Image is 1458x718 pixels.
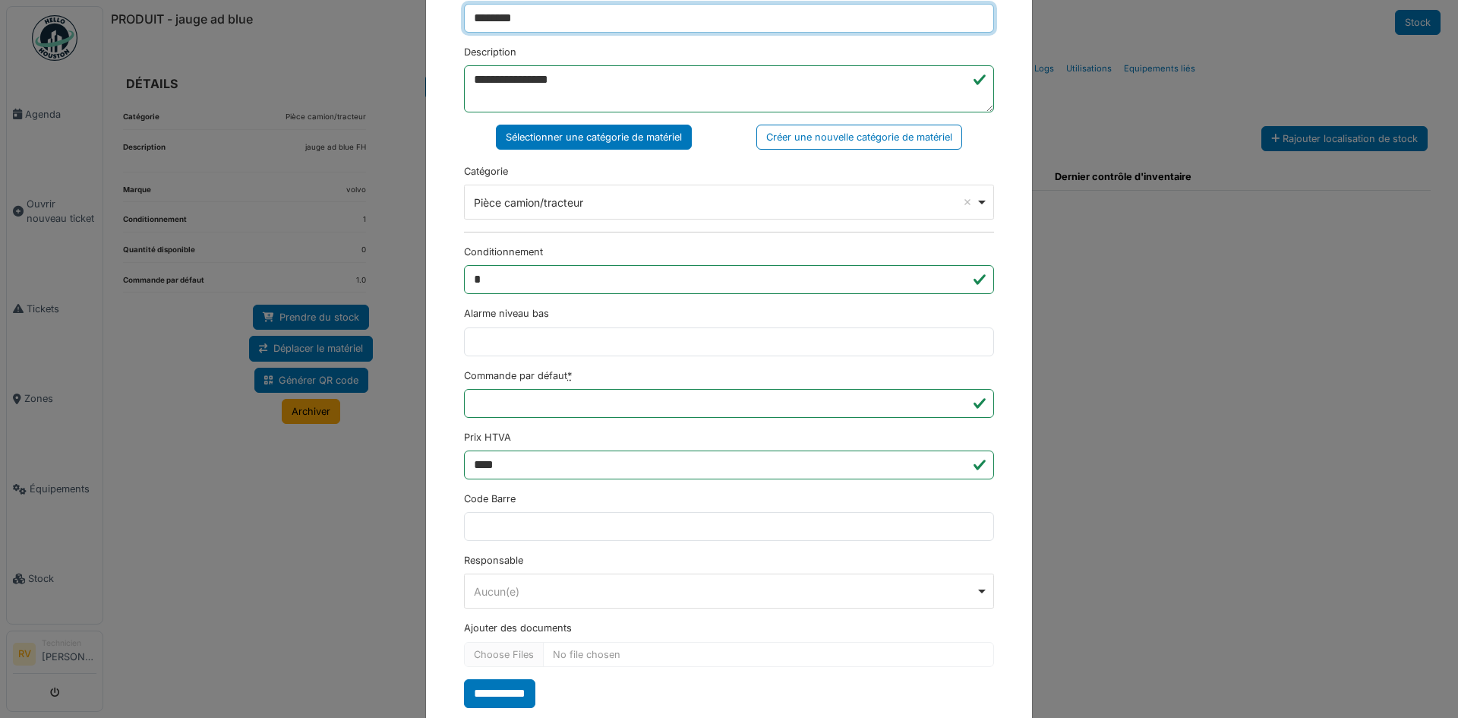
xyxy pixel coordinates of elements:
[496,125,692,150] div: Sélectionner une catégorie de matériel
[474,584,976,599] div: Aucun(e)
[464,245,543,259] label: Conditionnement
[464,164,508,179] label: Catégorie
[464,492,516,506] label: Code Barre
[567,370,572,381] abbr: Requis
[756,125,962,150] div: Créer une nouvelle catégorie de matériel
[464,553,523,568] label: Responsable
[464,306,549,321] label: Alarme niveau bas
[474,195,976,210] div: Pièce camion/tracteur
[464,430,511,444] label: Prix HTVA
[464,368,572,383] label: Commande par défaut
[960,195,975,210] button: Remove item: '571'
[464,621,572,635] label: Ajouter des documents
[464,45,516,59] label: Description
